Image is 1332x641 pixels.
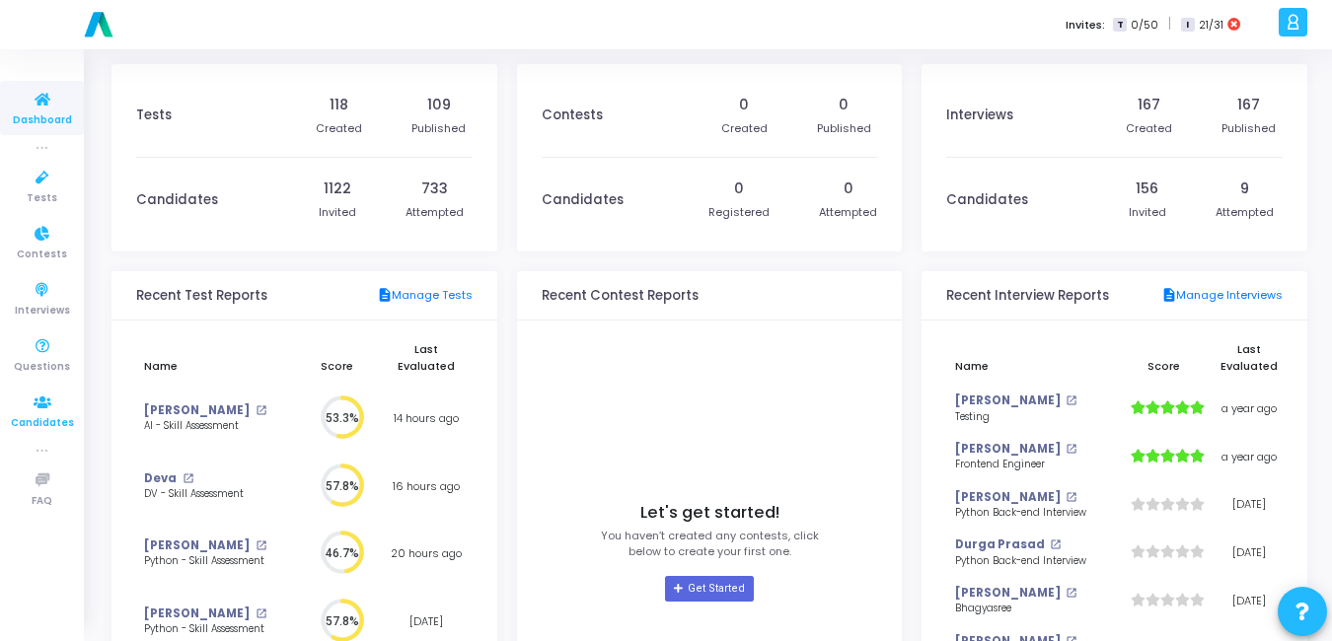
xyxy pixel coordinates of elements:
[946,330,1116,385] th: Name
[1213,385,1287,433] td: a year ago
[955,602,1108,616] div: Bhagyasree
[721,120,768,137] div: Created
[1126,120,1172,137] div: Created
[955,441,1061,458] a: [PERSON_NAME]
[955,489,1061,506] a: [PERSON_NAME]
[319,204,356,221] div: Invited
[1066,17,1105,34] label: Invites:
[1131,17,1158,34] span: 0/50
[1116,330,1213,385] th: Score
[381,453,473,521] td: 16 hours ago
[955,410,1108,425] div: Testing
[330,95,348,115] div: 118
[601,528,819,560] p: You haven’t created any contests, click below to create your first one.
[1066,444,1076,455] mat-icon: open_in_new
[427,95,451,115] div: 109
[144,605,250,622] a: [PERSON_NAME]
[739,95,749,115] div: 0
[136,288,267,304] h3: Recent Test Reports
[708,204,770,221] div: Registered
[381,520,473,588] td: 20 hours ago
[411,120,466,137] div: Published
[377,287,473,305] a: Manage Tests
[1066,588,1076,599] mat-icon: open_in_new
[1237,95,1260,115] div: 167
[844,178,853,199] div: 0
[1181,18,1194,33] span: I
[32,493,52,510] span: FAQ
[294,330,380,385] th: Score
[1129,204,1166,221] div: Invited
[316,120,362,137] div: Created
[1240,178,1249,199] div: 9
[1136,178,1158,199] div: 156
[381,330,473,385] th: Last Evaluated
[1161,287,1176,305] mat-icon: description
[136,192,218,208] h3: Candidates
[15,303,70,320] span: Interviews
[817,120,871,137] div: Published
[1213,330,1287,385] th: Last Evaluated
[1161,287,1283,305] a: Manage Interviews
[144,402,250,419] a: [PERSON_NAME]
[1050,539,1061,550] mat-icon: open_in_new
[14,359,70,376] span: Questions
[144,419,286,434] div: AI - Skill Assessment
[955,392,1061,409] a: [PERSON_NAME]
[144,622,286,637] div: Python - Skill Assessment
[11,415,74,432] span: Candidates
[1138,95,1160,115] div: 167
[946,192,1028,208] h3: Candidates
[1221,120,1276,137] div: Published
[946,288,1109,304] h3: Recent Interview Reports
[144,537,250,554] a: [PERSON_NAME]
[1213,577,1287,625] td: [DATE]
[955,458,1108,472] div: Frontend Engineer
[955,585,1061,602] a: [PERSON_NAME]
[79,5,118,44] img: logo
[421,178,448,199] div: 733
[136,107,172,123] h3: Tests
[1213,480,1287,529] td: [DATE]
[324,178,351,199] div: 1122
[542,192,624,208] h3: Candidates
[665,576,753,602] a: Get Started
[955,536,1045,553] a: Durga Prasad
[406,204,464,221] div: Attempted
[955,554,1108,569] div: Python Back-end Interview
[27,190,57,207] span: Tests
[1213,433,1287,481] td: a year ago
[144,554,286,569] div: Python - Skill Assessment
[946,107,1013,123] h3: Interviews
[256,405,266,416] mat-icon: open_in_new
[381,385,473,453] td: 14 hours ago
[1216,204,1274,221] div: Attempted
[734,178,744,199] div: 0
[1066,395,1076,406] mat-icon: open_in_new
[144,470,177,487] a: Deva
[1168,14,1171,35] span: |
[955,506,1108,521] div: Python Back-end Interview
[1199,17,1223,34] span: 21/31
[640,503,779,523] h4: Let's get started!
[1213,529,1287,577] td: [DATE]
[256,608,266,619] mat-icon: open_in_new
[542,288,699,304] h3: Recent Contest Reports
[1113,18,1126,33] span: T
[256,540,266,551] mat-icon: open_in_new
[183,473,193,484] mat-icon: open_in_new
[1066,492,1076,503] mat-icon: open_in_new
[144,487,286,502] div: DV - Skill Assessment
[17,247,67,263] span: Contests
[377,287,392,305] mat-icon: description
[839,95,849,115] div: 0
[819,204,877,221] div: Attempted
[136,330,294,385] th: Name
[13,112,72,129] span: Dashboard
[542,107,603,123] h3: Contests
